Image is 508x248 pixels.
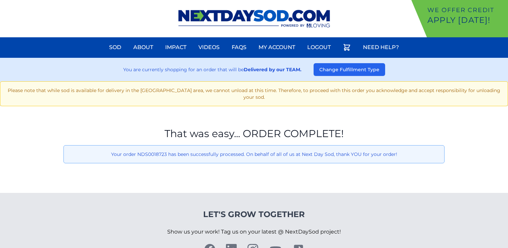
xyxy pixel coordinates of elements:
[69,151,439,158] p: Your order NDS0018723 has been successfully processed. On behalf of all of us at Next Day Sod, th...
[244,67,302,73] strong: Delivered by our TEAM.
[228,39,250,55] a: FAQs
[167,220,341,244] p: Show us your work! Tag us on your latest @ NextDaySod project!
[427,15,505,26] p: Apply [DATE]!
[167,209,341,220] h4: Let's Grow Together
[427,5,505,15] p: We offer Credit
[105,39,125,55] a: Sod
[303,39,335,55] a: Logout
[255,39,299,55] a: My Account
[6,87,502,100] p: Please note that while sod is available for delivery in the [GEOGRAPHIC_DATA] area, we cannot unl...
[63,128,445,140] h1: That was easy... ORDER COMPLETE!
[129,39,157,55] a: About
[314,63,385,76] button: Change Fulfillment Type
[359,39,403,55] a: Need Help?
[161,39,190,55] a: Impact
[194,39,224,55] a: Videos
